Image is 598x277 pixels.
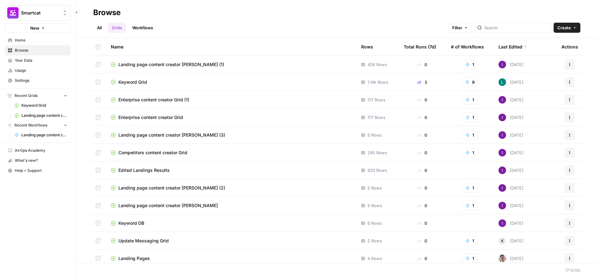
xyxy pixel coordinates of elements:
[498,96,523,104] div: [DATE]
[498,61,523,68] div: [DATE]
[111,220,351,226] a: Keyword DB
[361,38,373,55] div: Rows
[461,148,478,158] button: 1
[498,114,506,121] img: rttthfqagq9o9phgx6vgk6kzmwrp
[111,97,351,103] a: Enterprise content creator Grid (1)
[448,23,472,33] button: Filter
[118,79,147,85] span: Keyword Grid
[498,96,506,104] img: rttthfqagq9o9phgx6vgk6kzmwrp
[118,167,170,173] span: Edited Landings Results
[498,78,523,86] div: [DATE]
[484,25,548,31] input: Search
[5,156,70,165] div: What's new?
[404,255,441,262] div: 0
[367,185,382,191] span: 5 Rows
[367,202,382,209] span: 5 Rows
[12,130,70,140] a: Landing page content creator
[561,38,578,55] div: Actions
[498,202,506,209] img: rttthfqagq9o9phgx6vgk6kzmwrp
[557,25,571,31] span: Create
[111,38,351,55] div: Name
[404,132,441,138] div: 0
[111,255,351,262] a: Landing Pages
[367,132,382,138] span: 5 Rows
[118,220,144,226] span: Keyword DB
[565,267,580,273] div: 17 Grids
[21,10,59,16] span: Smartcat
[14,93,37,99] span: Recent Grids
[367,220,382,226] span: 6 Rows
[5,155,70,166] button: What's new?
[5,23,70,33] button: New
[367,238,382,244] span: 2 Rows
[367,150,387,156] span: 295 Rows
[498,38,527,55] div: Last Edited
[404,97,441,103] div: 0
[14,122,47,128] span: Recent Workflows
[498,184,523,192] div: [DATE]
[5,45,70,55] a: Browse
[367,61,387,68] span: 426 Rows
[498,255,523,262] div: [DATE]
[21,132,67,138] span: Landing page content creator
[501,238,504,244] span: K
[15,58,67,63] span: Your Data
[461,77,479,87] button: 9
[498,219,506,227] img: rttthfqagq9o9phgx6vgk6kzmwrp
[93,8,121,18] div: Browse
[404,202,441,209] div: 0
[5,121,70,130] button: Recent Workflows
[404,185,441,191] div: 0
[111,238,351,244] a: Update Messaging Grid
[15,68,67,73] span: Usage
[461,236,478,246] button: 1
[367,167,387,173] span: 933 Rows
[404,238,441,244] div: 0
[404,38,436,55] div: Total Runs (7d)
[15,78,67,83] span: Settings
[461,130,478,140] button: 1
[5,76,70,86] a: Settings
[367,79,388,85] span: 1.14k Rows
[111,114,351,121] a: Enterprise content creator Grid
[498,61,506,68] img: rttthfqagq9o9phgx6vgk6kzmwrp
[111,132,351,138] a: Landing page content creator [PERSON_NAME] (3)
[118,185,225,191] span: Landing page content creator [PERSON_NAME] (2)
[118,114,183,121] span: Enterprise content creator Grid
[498,219,523,227] div: [DATE]
[128,23,157,33] a: Workflows
[451,38,484,55] div: # of Workflows
[461,95,478,105] button: 1
[12,110,70,121] a: Landing page content creator [PERSON_NAME] (1)
[15,37,67,43] span: Home
[7,7,19,19] img: Smartcat Logo
[404,61,441,68] div: 0
[111,79,351,85] a: Keyword Grid
[404,79,441,85] div: 3
[498,131,523,139] div: [DATE]
[111,202,351,209] a: Landing page content creator [PERSON_NAME]
[461,201,478,211] button: 1
[5,65,70,76] a: Usage
[461,183,478,193] button: 1
[498,255,506,262] img: 99f2gcj60tl1tjps57nny4cf0tt1
[21,113,67,118] span: Landing page content creator [PERSON_NAME] (1)
[5,166,70,176] button: Help + Support
[498,167,506,174] img: rttthfqagq9o9phgx6vgk6kzmwrp
[12,100,70,110] a: Keyword Grid
[5,55,70,65] a: Your Data
[498,131,506,139] img: rttthfqagq9o9phgx6vgk6kzmwrp
[118,202,218,209] span: Landing page content creator [PERSON_NAME]
[498,237,523,245] div: [DATE]
[15,148,67,153] span: AirOps Academy
[118,255,150,262] span: Landing Pages
[404,114,441,121] div: 0
[498,149,523,156] div: [DATE]
[367,114,385,121] span: 177 Rows
[461,253,478,263] button: 1
[118,61,224,68] span: Landing page content creator [PERSON_NAME] (1)
[15,48,67,53] span: Browse
[554,23,580,33] button: Create
[498,184,506,192] img: rttthfqagq9o9phgx6vgk6kzmwrp
[404,220,441,226] div: 0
